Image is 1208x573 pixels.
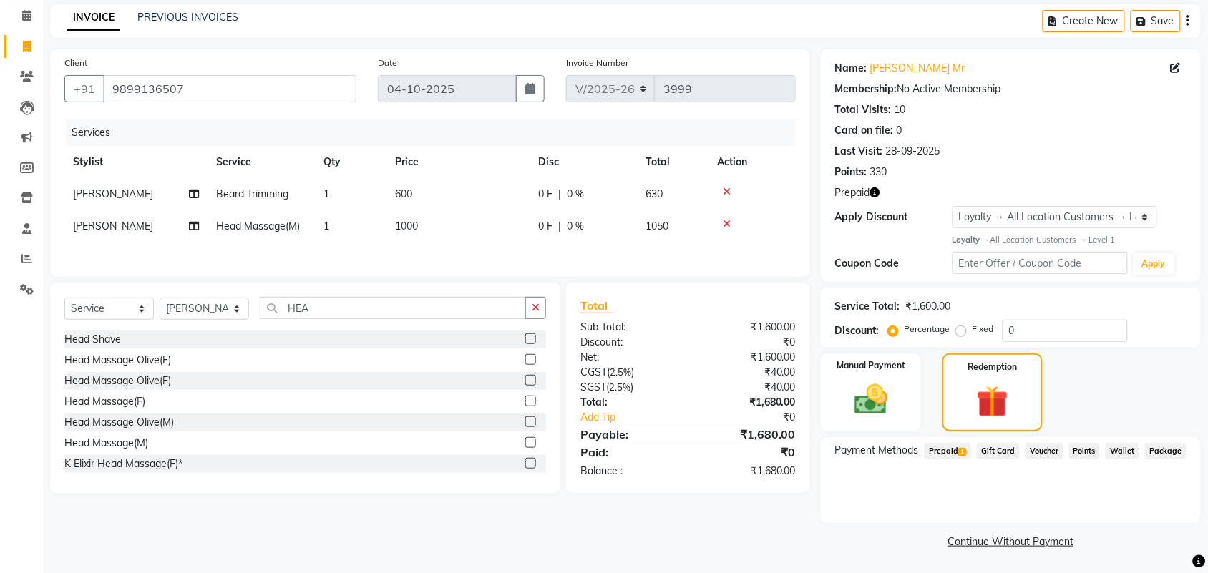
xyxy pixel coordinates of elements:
th: Disc [530,146,637,178]
div: Name: [835,61,867,76]
span: Head Massage(M) [216,220,300,232]
div: Service Total: [835,299,900,314]
span: 0 % [567,187,584,202]
div: Head Massage Olive(F) [64,373,171,388]
div: ₹1,600.00 [906,299,951,314]
div: 10 [895,102,906,117]
span: 600 [395,187,412,200]
div: Balance : [570,464,688,479]
div: Head Shave [64,332,121,347]
div: Total: [570,395,688,410]
button: Create New [1043,10,1125,32]
label: Date [378,57,397,69]
span: 1050 [646,220,668,232]
input: Search by Name/Mobile/Email/Code [103,75,356,102]
th: Action [708,146,796,178]
div: Coupon Code [835,256,953,271]
span: 630 [646,187,663,200]
span: | [558,219,561,234]
a: Add Tip [570,410,708,425]
span: [PERSON_NAME] [73,220,153,232]
a: Continue Without Payment [824,534,1198,549]
span: | [558,187,561,202]
label: Fixed [973,323,994,336]
a: INVOICE [67,5,120,31]
img: _gift.svg [967,382,1018,421]
div: ₹40.00 [688,380,807,395]
a: [PERSON_NAME] Mr [870,61,965,76]
span: 0 F [538,187,552,202]
button: +91 [64,75,104,102]
th: Price [386,146,530,178]
span: Prepaid [835,185,870,200]
div: ₹1,600.00 [688,350,807,365]
th: Total [637,146,708,178]
span: 1 [958,448,966,456]
div: Card on file: [835,123,894,138]
div: 330 [870,165,887,180]
label: Invoice Number [566,57,628,69]
div: 28-09-2025 [886,144,940,159]
img: _cash.svg [844,381,898,418]
div: 0 [897,123,902,138]
span: Points [1069,443,1101,459]
div: ₹1,600.00 [688,320,807,335]
div: K Elixir Head Massage(F)* [64,456,182,471]
div: Payable: [570,426,688,443]
div: ( ) [570,365,688,380]
span: SGST [580,381,606,393]
div: ₹40.00 [688,365,807,380]
span: Prepaid [925,443,971,459]
th: Stylist [64,146,208,178]
div: Discount: [570,335,688,350]
button: Save [1131,10,1181,32]
span: 1000 [395,220,418,232]
span: [PERSON_NAME] [73,187,153,200]
div: Sub Total: [570,320,688,335]
div: Head Massage(F) [64,394,145,409]
label: Redemption [968,361,1018,373]
span: 1 [323,187,329,200]
div: ₹0 [688,335,807,350]
div: Services [66,119,807,146]
div: ₹1,680.00 [688,395,807,410]
strong: Loyalty → [953,235,990,245]
label: Manual Payment [837,359,905,372]
span: Gift Card [977,443,1020,459]
label: Client [64,57,87,69]
div: Last Visit: [835,144,883,159]
div: ₹1,680.00 [688,464,807,479]
span: CGST [580,366,607,378]
div: ₹1,680.00 [688,426,807,443]
span: 1 [323,220,329,232]
div: Discount: [835,323,880,338]
div: Head Massage Olive(F) [64,353,171,368]
div: Head Massage(M) [64,436,148,451]
div: Paid: [570,444,688,461]
input: Search or Scan [260,297,526,319]
div: No Active Membership [835,82,1187,97]
th: Qty [315,146,386,178]
span: 2.5% [609,381,630,393]
div: Points: [835,165,867,180]
div: Net: [570,350,688,365]
span: Beard Trimming [216,187,288,200]
th: Service [208,146,315,178]
span: Wallet [1106,443,1139,459]
div: ( ) [570,380,688,395]
div: Total Visits: [835,102,892,117]
span: Package [1145,443,1187,459]
input: Enter Offer / Coupon Code [953,252,1128,274]
button: Apply [1134,253,1174,275]
span: 0 % [567,219,584,234]
div: Membership: [835,82,897,97]
div: All Location Customers → Level 1 [953,234,1187,246]
span: 0 F [538,219,552,234]
span: Voucher [1026,443,1063,459]
a: PREVIOUS INVOICES [137,11,238,24]
div: Apply Discount [835,210,953,225]
div: Head Massage Olive(M) [64,415,174,430]
div: ₹0 [688,444,807,461]
span: 2.5% [610,366,631,378]
div: ₹0 [708,410,807,425]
